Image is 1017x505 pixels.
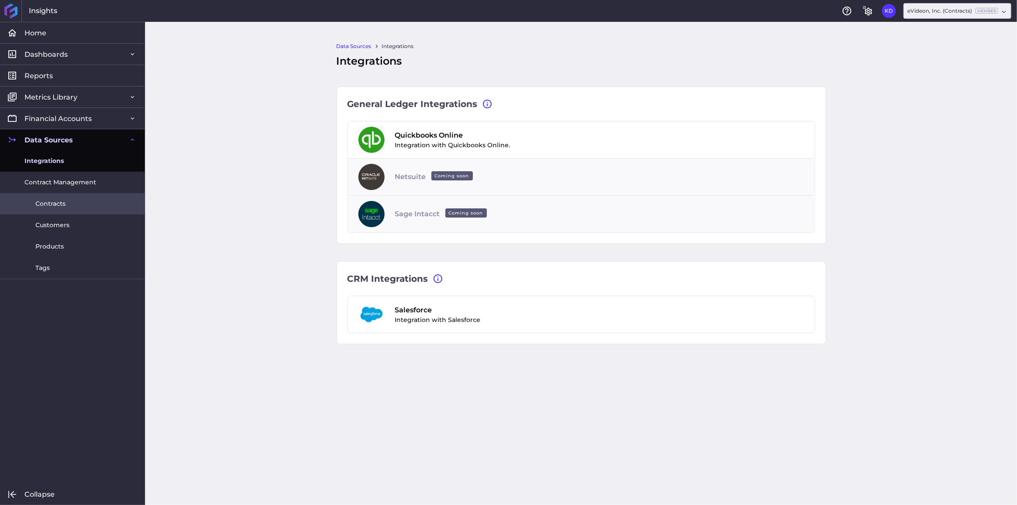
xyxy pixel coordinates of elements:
[24,28,46,38] span: Home
[395,130,510,141] span: Quickbooks Online
[431,171,473,180] ins: Coming soon
[337,42,371,50] a: Data Sources
[395,130,510,150] div: Integration with Quickbooks Online.
[24,71,53,80] span: Reports
[382,42,414,50] a: Integrations
[903,3,1011,19] div: Dropdown select
[24,93,77,102] span: Metrics Library
[445,208,487,218] ins: Coming soon
[24,178,96,187] span: Contract Management
[882,4,896,18] button: User Menu
[24,156,64,166] span: Integrations
[35,221,69,230] span: Customers
[395,305,481,315] span: Salesforce
[975,8,998,14] ins: Member
[907,7,998,15] div: eVideon, Inc. (Contracts)
[395,209,490,219] span: Sage Intacct
[395,172,476,182] span: Netsuite
[347,272,815,285] div: CRM Integrations
[861,4,875,18] button: General Settings
[24,114,92,123] span: Financial Accounts
[35,199,66,208] span: Contracts
[337,53,826,69] div: Integrations
[24,50,68,59] span: Dashboards
[24,490,55,499] span: Collapse
[395,305,481,325] div: Integration with Salesforce
[840,4,854,18] button: Help
[24,135,73,145] span: Data Sources
[35,263,50,273] span: Tags
[347,97,815,111] div: General Ledger Integrations
[35,242,64,251] span: Products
